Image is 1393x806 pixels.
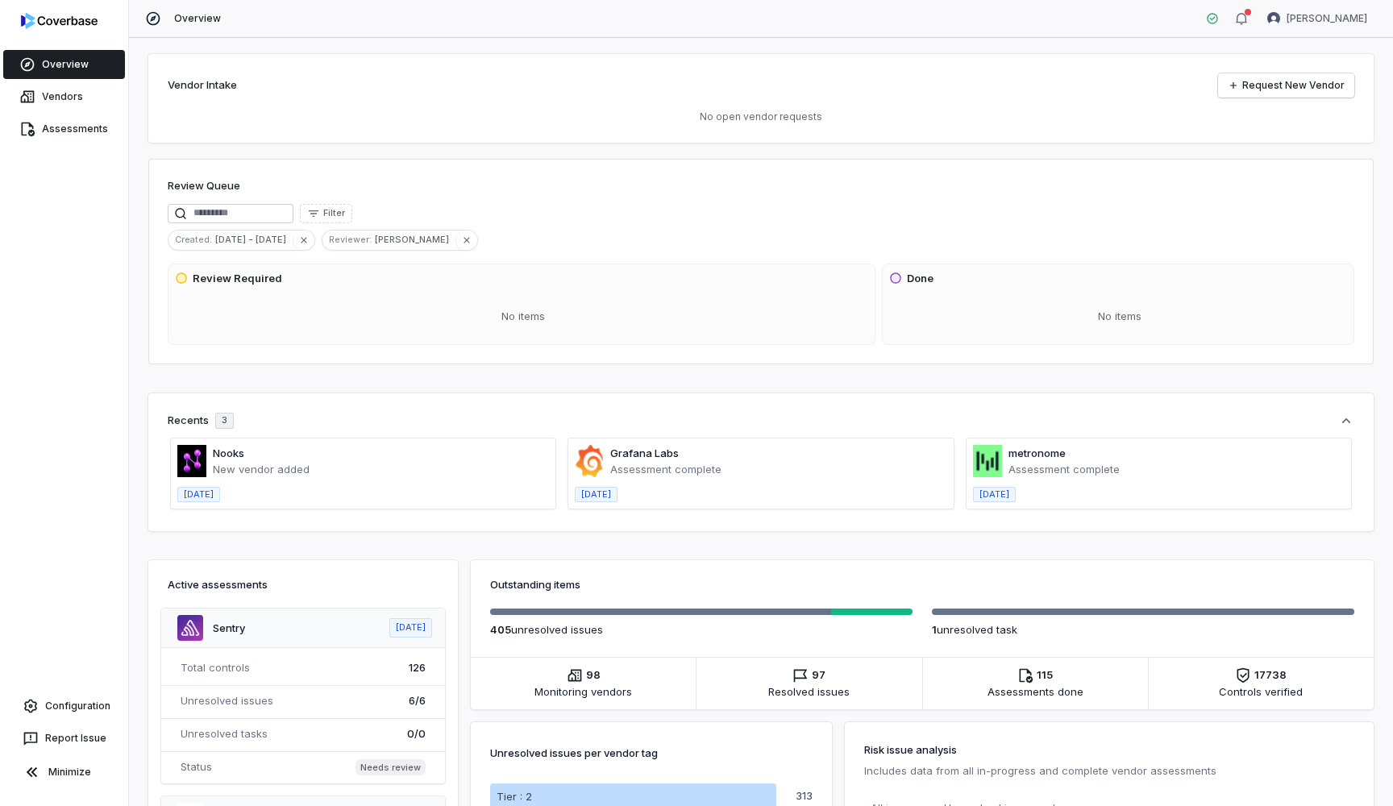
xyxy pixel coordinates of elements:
[193,271,282,287] h3: Review Required
[323,207,345,219] span: Filter
[168,576,439,592] h3: Active assessments
[1218,73,1354,98] a: Request New Vendor
[175,296,871,338] div: No items
[586,667,601,683] span: 98
[322,232,375,247] span: Reviewer :
[3,50,125,79] a: Overview
[300,204,352,223] button: Filter
[864,742,1354,758] h3: Risk issue analysis
[490,621,913,638] p: unresolved issue s
[168,413,234,429] div: Recents
[610,447,679,459] a: Grafana Labs
[534,683,632,700] span: Monitoring vendors
[490,742,658,764] p: Unresolved issues per vendor tag
[6,756,122,788] button: Minimize
[1287,12,1367,25] span: [PERSON_NAME]
[864,761,1354,780] p: Includes data from all in-progress and complete vendor assessments
[907,271,934,287] h3: Done
[490,576,1354,592] h3: Outstanding items
[213,621,245,634] a: Sentry
[168,77,237,93] h2: Vendor Intake
[988,683,1083,700] span: Assessments done
[168,232,215,247] span: Created :
[1008,447,1066,459] a: metronome
[222,414,227,426] span: 3
[1219,683,1303,700] span: Controls verified
[1037,667,1053,683] span: 115
[174,12,221,25] span: Overview
[168,110,1354,123] p: No open vendor requests
[215,232,293,247] span: [DATE] - [DATE]
[1254,667,1287,683] span: 17738
[3,114,125,143] a: Assessments
[3,82,125,111] a: Vendors
[812,667,825,683] span: 97
[1267,12,1280,25] img: Garima Dhaundiyal avatar
[932,623,937,636] span: 1
[6,692,122,721] a: Configuration
[21,13,98,29] img: logo-D7KZi-bG.svg
[168,413,1354,429] button: Recents3
[889,296,1350,338] div: No items
[490,623,511,636] span: 405
[6,724,122,753] button: Report Issue
[1258,6,1377,31] button: Garima Dhaundiyal avatar[PERSON_NAME]
[796,791,813,801] p: 313
[168,178,240,194] h1: Review Queue
[375,232,455,247] span: [PERSON_NAME]
[932,621,1354,638] p: unresolved task
[497,788,532,804] p: Tier : 2
[768,683,850,700] span: Resolved issues
[213,447,244,459] a: Nooks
